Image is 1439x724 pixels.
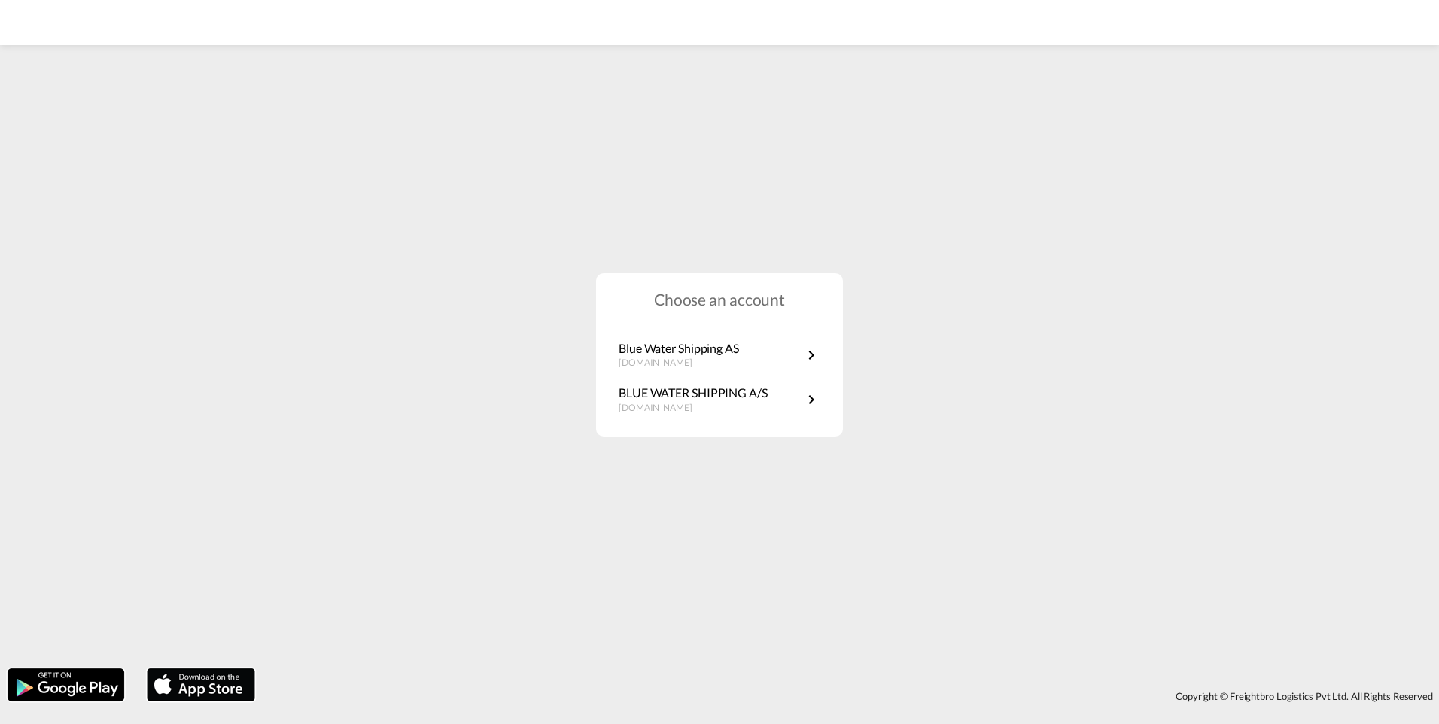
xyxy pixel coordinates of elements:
[619,357,739,370] p: [DOMAIN_NAME]
[619,402,768,415] p: [DOMAIN_NAME]
[145,667,257,703] img: apple.png
[619,340,739,357] p: Blue Water Shipping AS
[619,385,768,401] p: BLUE WATER SHIPPING A/S
[619,385,820,414] a: BLUE WATER SHIPPING A/S[DOMAIN_NAME]
[802,391,820,409] md-icon: icon-chevron-right
[263,683,1439,709] div: Copyright © Freightbro Logistics Pvt Ltd. All Rights Reserved
[6,667,126,703] img: google.png
[619,340,820,370] a: Blue Water Shipping AS[DOMAIN_NAME]
[802,346,820,364] md-icon: icon-chevron-right
[596,288,843,310] h1: Choose an account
